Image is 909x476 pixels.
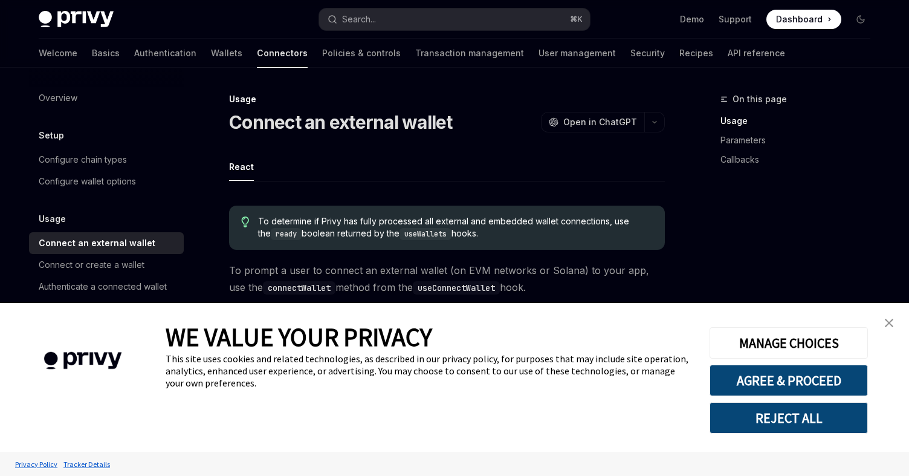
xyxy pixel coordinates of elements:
a: Authentication [134,39,196,68]
div: Connect or create a wallet [39,258,144,272]
div: Configure chain types [39,152,127,167]
div: Connect an external wallet [39,236,155,250]
div: Configure wallet options [39,174,136,189]
span: To determine if Privy has fully processed all external and embedded wallet connections, use the b... [258,215,653,240]
span: WE VALUE YOUR PRIVACY [166,321,432,353]
a: Wallets [211,39,242,68]
div: This site uses cookies and related technologies, as described in our privacy policy, for purposes... [166,353,691,389]
div: Overview [39,91,77,105]
a: Authenticate a connected wallet [29,276,184,298]
code: ready [271,228,302,240]
h5: Setup [39,128,64,143]
code: connectWallet [263,281,335,295]
a: Connectors [257,39,308,68]
a: Policies & controls [322,39,401,68]
button: MANAGE CHOICES [710,327,868,359]
a: Callbacks [720,150,880,169]
button: Toggle dark mode [851,10,870,29]
a: Configure wallet options [29,171,184,192]
button: React [229,152,254,181]
span: ⌘ K [570,15,583,24]
div: Usage [229,93,665,105]
a: Tracker Details [60,454,113,475]
img: dark logo [39,11,114,28]
a: Configure chain types [29,149,184,171]
h1: Connect an external wallet [229,111,453,133]
a: Welcome [39,39,77,68]
a: API reference [728,39,785,68]
a: Security [630,39,665,68]
a: Connect an external wallet [29,232,184,254]
svg: Tip [241,217,250,227]
a: Connect or create a wallet [29,254,184,276]
a: Dashboard [766,10,841,29]
h5: Usage [39,212,66,226]
div: Authenticate a connected wallet [39,279,167,294]
button: AGREE & PROCEED [710,365,868,396]
a: Usage [720,111,880,131]
a: Transaction management [415,39,524,68]
a: Basics [92,39,120,68]
span: On this page [733,92,787,106]
a: Support [719,13,752,25]
div: Search... [342,12,376,27]
a: Recipes [679,39,713,68]
code: useConnectWallet [413,281,500,295]
a: Demo [680,13,704,25]
button: Search...⌘K [319,8,590,30]
button: REJECT ALL [710,402,868,434]
span: Open in ChatGPT [563,116,637,128]
a: User management [539,39,616,68]
a: close banner [877,311,901,335]
code: useWallets [400,228,451,240]
a: Privacy Policy [12,454,60,475]
a: Overview [29,87,184,109]
img: close banner [885,319,893,327]
img: company logo [18,334,147,387]
a: Parameters [720,131,880,150]
span: To prompt a user to connect an external wallet (on EVM networks or Solana) to your app, use the m... [229,262,665,296]
button: Open in ChatGPT [541,112,644,132]
span: Dashboard [776,13,823,25]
